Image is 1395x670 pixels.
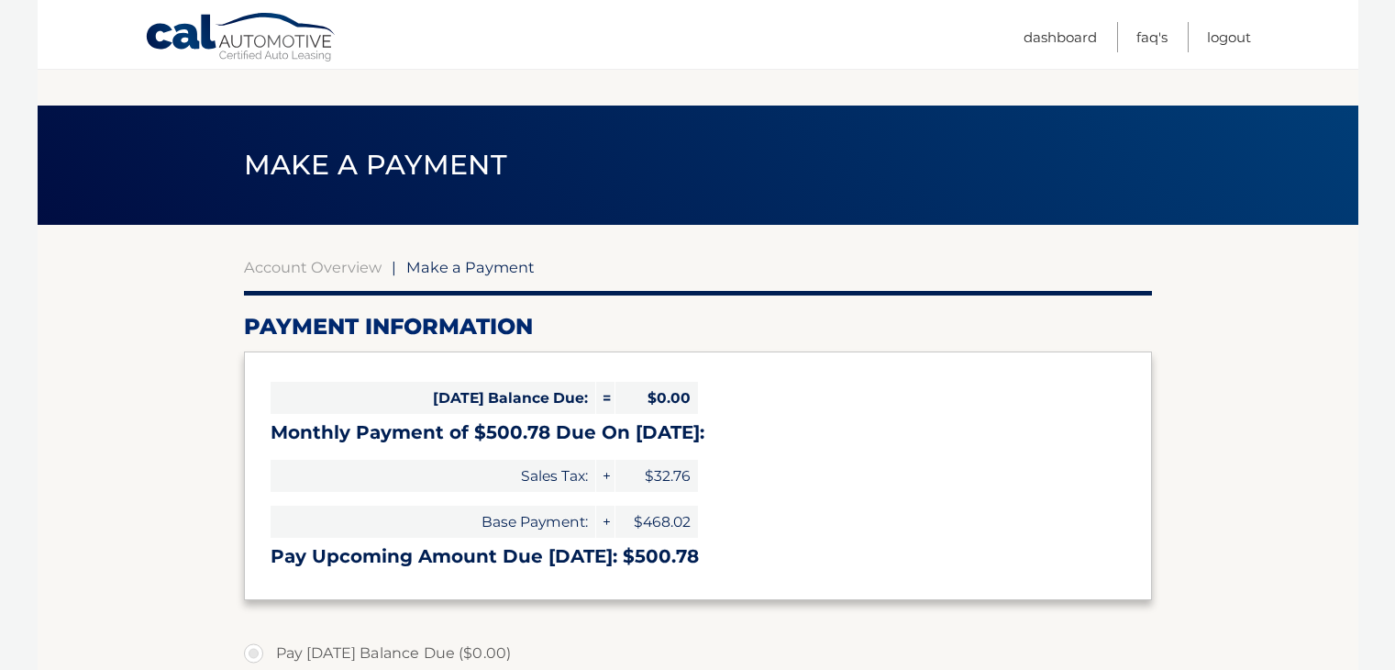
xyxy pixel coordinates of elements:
span: $0.00 [615,382,698,414]
span: Sales Tax: [271,460,595,492]
a: Account Overview [244,258,382,276]
span: $468.02 [615,506,698,538]
a: Dashboard [1024,22,1097,52]
h2: Payment Information [244,313,1152,341]
span: + [596,506,614,538]
a: Logout [1207,22,1251,52]
span: Make a Payment [244,148,507,182]
a: Cal Automotive [145,12,338,65]
h3: Monthly Payment of $500.78 Due On [DATE]: [271,421,1125,444]
h3: Pay Upcoming Amount Due [DATE]: $500.78 [271,545,1125,568]
span: $32.76 [615,460,698,492]
span: Make a Payment [406,258,535,276]
span: + [596,460,614,492]
span: Base Payment: [271,506,595,538]
span: = [596,382,614,414]
span: | [392,258,396,276]
span: [DATE] Balance Due: [271,382,595,414]
a: FAQ's [1136,22,1168,52]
